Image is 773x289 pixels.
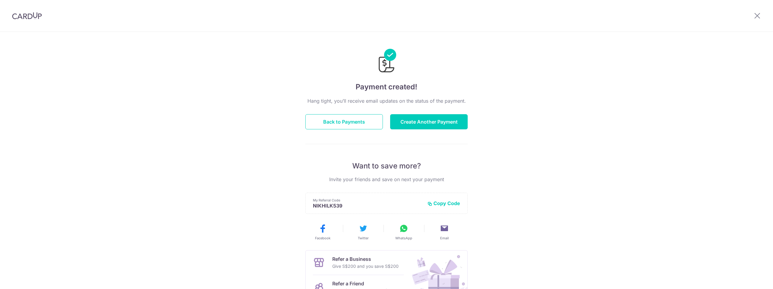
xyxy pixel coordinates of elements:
[12,12,42,19] img: CardUp
[305,161,468,171] p: Want to save more?
[305,176,468,183] p: Invite your friends and save on next your payment
[390,114,468,129] button: Create Another Payment
[332,255,399,263] p: Refer a Business
[345,224,381,241] button: Twitter
[427,200,460,206] button: Copy Code
[305,224,340,241] button: Facebook
[332,263,399,270] p: Give S$200 and you save S$200
[332,280,393,287] p: Refer a Friend
[426,224,462,241] button: Email
[313,203,423,209] p: NIKHILK539
[315,236,330,241] span: Facebook
[440,236,449,241] span: Email
[305,81,468,92] h4: Payment created!
[313,198,423,203] p: My Referral Code
[358,236,369,241] span: Twitter
[386,224,422,241] button: WhatsApp
[305,97,468,105] p: Hang tight, you’ll receive email updates on the status of the payment.
[377,49,396,74] img: Payments
[305,114,383,129] button: Back to Payments
[395,236,412,241] span: WhatsApp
